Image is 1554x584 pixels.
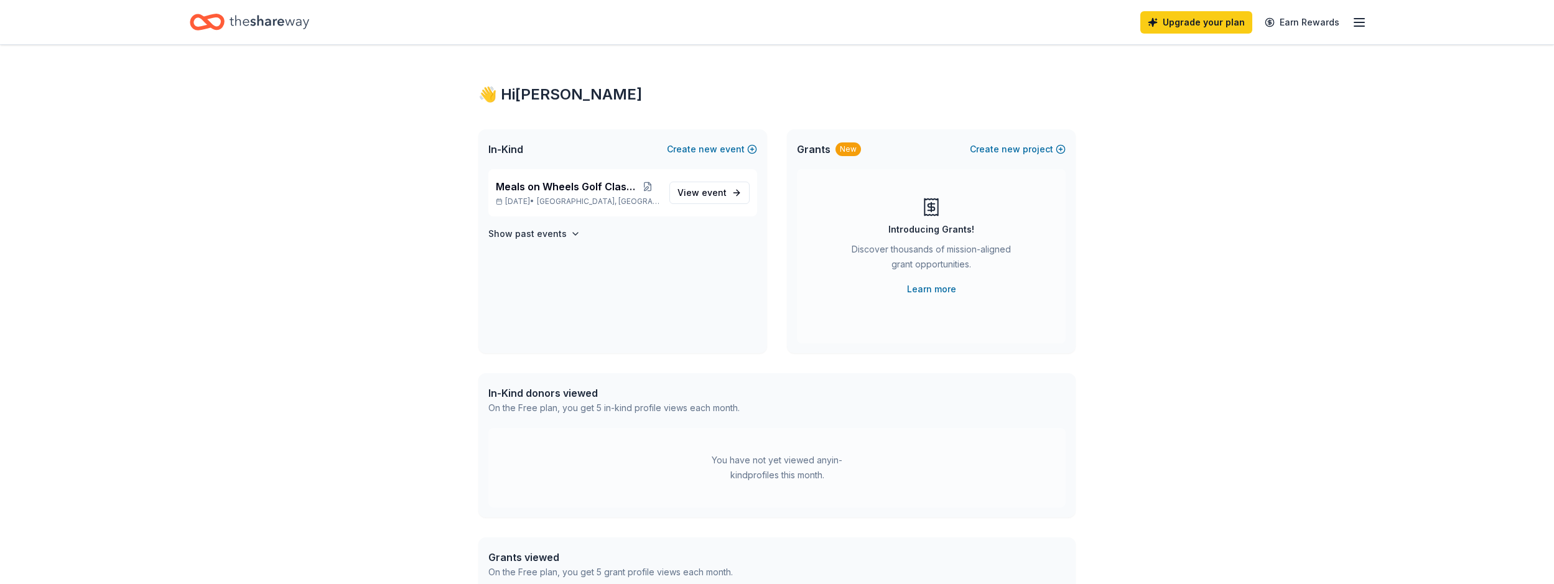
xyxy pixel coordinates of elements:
[847,242,1016,277] div: Discover thousands of mission-aligned grant opportunities.
[488,550,733,565] div: Grants viewed
[190,7,309,37] a: Home
[496,179,635,194] span: Meals on Wheels Golf Classic
[907,282,956,297] a: Learn more
[667,142,757,157] button: Createnewevent
[888,222,974,237] div: Introducing Grants!
[1140,11,1252,34] a: Upgrade your plan
[488,226,567,241] h4: Show past events
[488,142,523,157] span: In-Kind
[537,197,659,206] span: [GEOGRAPHIC_DATA], [GEOGRAPHIC_DATA]
[970,142,1066,157] button: Createnewproject
[488,401,740,415] div: On the Free plan, you get 5 in-kind profile views each month.
[669,182,750,204] a: View event
[488,226,580,241] button: Show past events
[702,187,727,198] span: event
[496,197,659,206] p: [DATE] •
[488,386,740,401] div: In-Kind donors viewed
[699,142,717,157] span: new
[699,453,855,483] div: You have not yet viewed any in-kind profiles this month.
[488,565,733,580] div: On the Free plan, you get 5 grant profile views each month.
[835,142,861,156] div: New
[677,185,727,200] span: View
[478,85,1076,104] div: 👋 Hi [PERSON_NAME]
[797,142,831,157] span: Grants
[1002,142,1020,157] span: new
[1257,11,1347,34] a: Earn Rewards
